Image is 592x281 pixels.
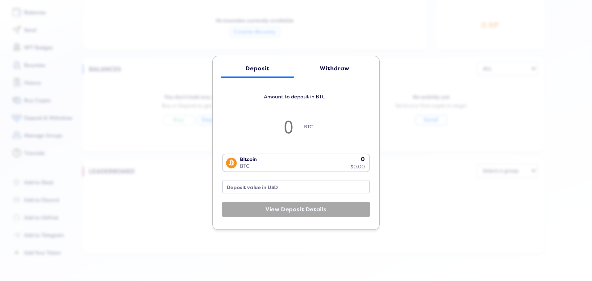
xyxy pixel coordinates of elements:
[240,163,257,170] div: BTC
[351,163,365,170] div: $0.00
[221,59,294,78] a: Deposit
[351,155,365,163] div: 0
[222,202,370,217] button: View Deposit Details
[226,158,237,168] img: BTC
[304,65,365,72] div: Withdraw
[223,171,366,179] input: Search for option
[222,154,370,172] div: Search for option
[273,116,304,137] input: 0
[220,92,368,108] h5: Amount to deposit in BTC
[240,156,257,163] div: Bitcoin
[304,124,319,146] span: BTC
[298,59,371,78] a: Withdraw
[222,180,370,193] input: none
[227,65,288,72] div: Deposit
